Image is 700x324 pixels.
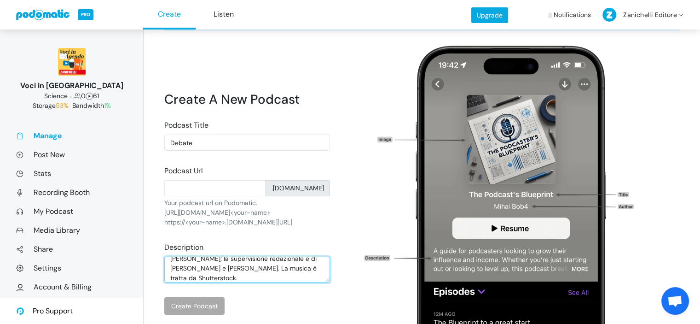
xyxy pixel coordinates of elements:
div: 0 61 [16,91,127,101]
span: Your podcast url on Podomatic. [164,199,257,207]
span: Bandwidth [72,101,111,110]
span: .[DOMAIN_NAME] [266,180,330,196]
a: Share [16,244,127,254]
a: Settings [16,263,127,273]
a: Listen [197,0,250,29]
a: Stats [16,169,127,178]
h1: Create A New Podcast [164,82,330,117]
a: Create [143,0,196,29]
span: Zanichelli Editore [623,1,677,29]
label: Podcast Title [164,120,208,131]
span: Science [44,92,68,100]
div: [URL][DOMAIN_NAME]<your-name> [164,208,330,218]
span: Notifications [554,1,591,29]
a: Manage [16,131,127,141]
span: 53% [56,101,69,110]
span: Episodes [86,92,93,100]
img: 150x150_16470252.jpg [58,48,86,76]
label: Podcast Url [164,165,203,177]
a: Upgrade [471,7,508,23]
a: Pro Support [16,298,73,324]
a: My Podcast [16,206,127,216]
div: Voci in [GEOGRAPHIC_DATA] [16,80,127,91]
a: Recording Booth [16,188,127,197]
div: Aprire la chat [661,287,689,315]
input: Create Podcast [164,297,225,315]
span: PRO [78,9,93,20]
a: Media Library [16,225,127,235]
div: https://<your-name>.[DOMAIN_NAME][URL] [164,218,330,227]
span: Storage [33,101,70,110]
label: Description [164,242,203,253]
a: Post New [16,150,127,159]
img: Z-50-db7819282b02f718d4e660975a9e86547782210c4ca60c2b8b1b76ffa798d33e.png [602,8,616,22]
a: Zanichelli Editore [602,1,684,29]
span: 1% [104,101,111,110]
a: Account & Billing [16,282,127,292]
span: Followers [74,92,81,100]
